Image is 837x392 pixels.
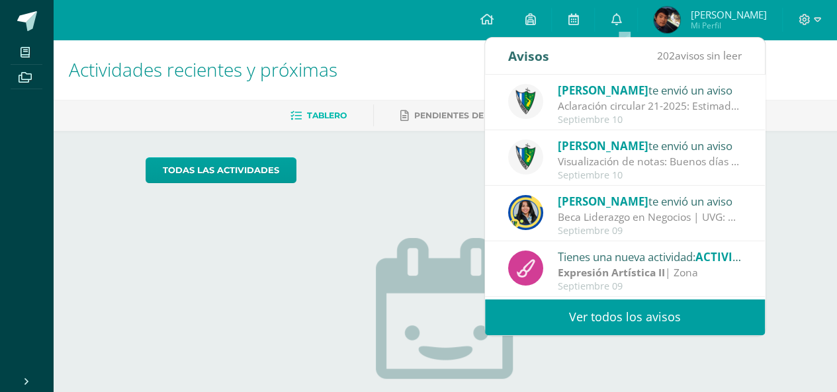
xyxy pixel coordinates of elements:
[485,299,765,335] a: Ver todos los avisos
[558,114,742,126] div: Septiembre 10
[558,210,742,225] div: Beca Liderazgo en Negocios | UVG: Gusto en saludarlos chicos, que estén brillando en su práctica....
[690,8,766,21] span: [PERSON_NAME]
[657,48,675,63] span: 202
[558,81,742,98] div: te envió un aviso
[558,98,742,114] div: Aclaración circular 21-2025: Estimados padres y estudiantes, es un gusto saludarlos. Únicamente c...
[657,48,742,63] span: avisos sin leer
[558,194,648,209] span: [PERSON_NAME]
[558,138,648,153] span: [PERSON_NAME]
[695,249,756,264] span: ACTIVIDAD
[400,105,527,126] a: Pendientes de entrega
[508,38,549,74] div: Avisos
[146,157,296,183] a: todas las Actividades
[307,110,347,120] span: Tablero
[558,170,742,181] div: Septiembre 10
[290,105,347,126] a: Tablero
[558,192,742,210] div: te envió un aviso
[508,139,543,175] img: 9f174a157161b4ddbe12118a61fed988.png
[654,7,680,33] img: 7d90ce9fecc05e4bf0bae787e936f821.png
[508,195,543,230] img: 9385da7c0ece523bc67fca2554c96817.png
[690,20,766,31] span: Mi Perfil
[558,281,742,292] div: Septiembre 09
[558,265,742,280] div: | Zona
[558,137,742,154] div: te envió un aviso
[558,265,665,280] strong: Expresión Artística II
[558,248,742,265] div: Tienes una nueva actividad:
[414,110,527,120] span: Pendientes de entrega
[508,84,543,119] img: 9f174a157161b4ddbe12118a61fed988.png
[558,83,648,98] span: [PERSON_NAME]
[69,57,337,82] span: Actividades recientes y próximas
[558,154,742,169] div: Visualización de notas: Buenos días estimados padres y estudiantes, es un gusto saludarlos. Por e...
[558,225,742,237] div: Septiembre 09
